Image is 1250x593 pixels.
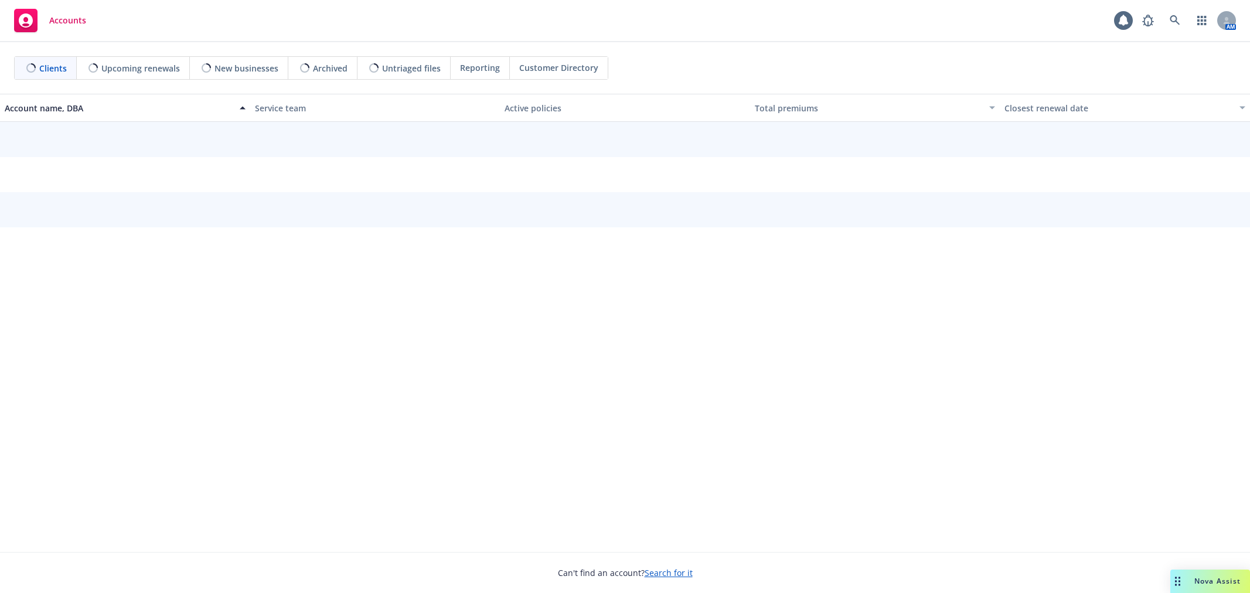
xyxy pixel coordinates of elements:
[755,102,983,114] div: Total premiums
[1163,9,1187,32] a: Search
[1190,9,1214,32] a: Switch app
[558,567,693,579] span: Can't find an account?
[750,94,1000,122] button: Total premiums
[519,62,598,74] span: Customer Directory
[39,62,67,74] span: Clients
[645,567,693,578] a: Search for it
[1170,570,1185,593] div: Drag to move
[1000,94,1250,122] button: Closest renewal date
[1136,9,1160,32] a: Report a Bug
[49,16,86,25] span: Accounts
[214,62,278,74] span: New businesses
[255,102,496,114] div: Service team
[1194,576,1241,586] span: Nova Assist
[1004,102,1232,114] div: Closest renewal date
[1170,570,1250,593] button: Nova Assist
[505,102,745,114] div: Active policies
[250,94,500,122] button: Service team
[9,4,91,37] a: Accounts
[460,62,500,74] span: Reporting
[313,62,348,74] span: Archived
[382,62,441,74] span: Untriaged files
[500,94,750,122] button: Active policies
[5,102,233,114] div: Account name, DBA
[101,62,180,74] span: Upcoming renewals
